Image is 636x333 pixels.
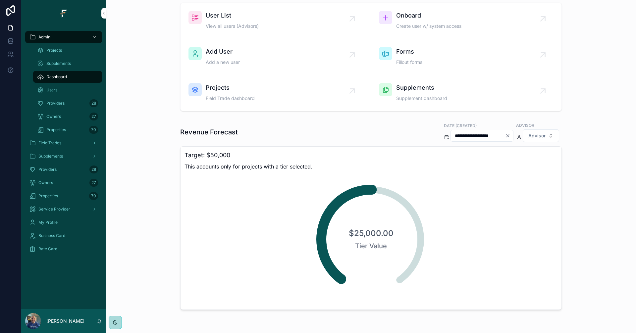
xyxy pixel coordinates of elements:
span: Projects [206,83,255,92]
div: 27 [89,179,98,187]
a: FormsFillout forms [371,39,561,75]
span: Owners [46,114,61,119]
a: My Profile [25,216,102,228]
img: App logo [58,8,69,19]
a: ProjectsField Trade dashboard [181,75,371,111]
a: SupplementsSupplement dashboard [371,75,561,111]
span: Field Trade dashboard [206,95,255,102]
a: Supplements [25,150,102,162]
div: 27 [89,113,98,120]
a: Rate Card [25,243,102,255]
span: Add User [206,47,240,56]
span: Service Provider [38,207,70,212]
span: User List [206,11,259,20]
h3: Target: $50,000 [185,151,557,160]
div: 70 [89,126,98,134]
div: scrollable content [21,26,106,263]
span: Advisor [528,132,546,139]
span: Fillout forms [396,59,422,66]
a: Users [33,84,102,96]
span: Field Trades [38,140,61,146]
span: Rate Card [38,246,57,252]
a: OnboardCreate user w/ system access [371,3,561,39]
span: Dashboard [46,74,67,79]
label: Date (Created) [444,122,477,128]
label: Advisor [516,122,534,128]
button: Clear [505,133,513,138]
span: Business Card [38,233,65,238]
a: Admin [25,31,102,43]
span: Users [46,87,57,93]
span: Create user w/ system access [396,23,461,29]
a: Supplements [33,58,102,70]
span: Forms [396,47,422,56]
h1: Revenue Forecast [180,127,238,137]
div: 28 [89,166,98,173]
a: Properties70 [33,124,102,136]
span: Supplements [46,61,71,66]
span: This accounts only for projects with a tier selected. [185,163,557,170]
a: Providers28 [33,97,102,109]
span: Add a new user [206,59,240,66]
a: Providers28 [25,164,102,175]
span: My Profile [38,220,58,225]
a: Field Trades [25,137,102,149]
span: $25,000.00 [348,228,394,239]
span: Projects [46,48,62,53]
span: Onboard [396,11,461,20]
a: Business Card [25,230,102,242]
span: Admin [38,34,50,40]
div: 70 [89,192,98,200]
span: Supplements [38,154,63,159]
span: Providers [38,167,57,172]
span: Properties [46,127,66,132]
button: Select Button [523,129,559,142]
a: Owners27 [33,111,102,122]
a: Dashboard [33,71,102,83]
span: Tier Value [331,241,411,251]
span: Providers [46,101,65,106]
span: Owners [38,180,53,185]
a: Projects [33,44,102,56]
a: Properties70 [25,190,102,202]
p: [PERSON_NAME] [46,318,84,324]
a: User ListView all users (Advisors) [181,3,371,39]
span: Supplement dashboard [396,95,447,102]
a: Owners27 [25,177,102,189]
span: View all users (Advisors) [206,23,259,29]
a: Service Provider [25,203,102,215]
a: Add UserAdd a new user [181,39,371,75]
div: 28 [89,99,98,107]
span: Properties [38,193,58,199]
span: Supplements [396,83,447,92]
